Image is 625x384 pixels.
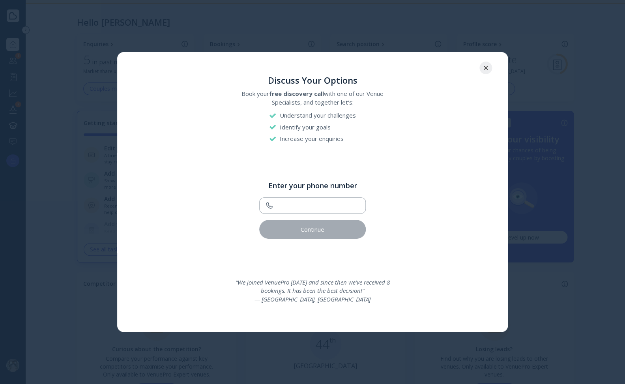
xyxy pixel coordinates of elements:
button: Continue [259,220,366,239]
b: free discovery call [269,90,324,97]
div: Continue [301,226,324,232]
div: Increase your enquiries [269,135,344,143]
div: Enter your phone number [268,181,357,191]
div: Discuss Your Options [268,74,357,86]
i: “We joined VenuePro [DATE] and since then we’ve received 8 bookings. It has been the best decisio... [236,278,390,303]
div: Identify your goals [269,123,331,131]
div: Book your with one of our Venue Specialists, and together let's: [234,90,391,107]
div: Understand your challenges [269,111,356,120]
